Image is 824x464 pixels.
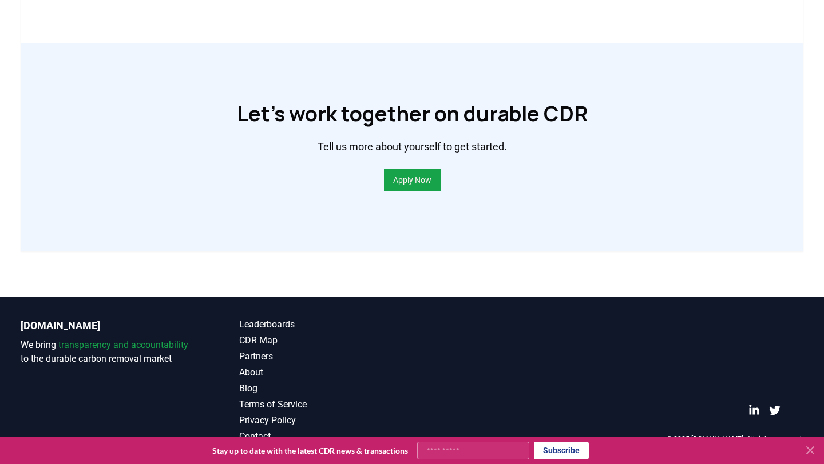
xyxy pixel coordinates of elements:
[21,338,193,366] p: We bring to the durable carbon removal market
[21,318,193,334] p: [DOMAIN_NAME]
[769,405,781,416] a: Twitter
[384,169,441,191] button: Apply Now
[667,434,803,443] p: © 2025 [DOMAIN_NAME]. All rights reserved.
[393,174,431,186] a: Apply Now
[318,139,507,155] p: Tell us more about yourself to get started.
[239,430,412,443] a: Contact
[237,102,588,125] h1: Let’s work together on durable CDR
[239,334,412,347] a: CDR Map
[58,339,188,350] span: transparency and accountability
[239,414,412,427] a: Privacy Policy
[239,382,412,395] a: Blog
[239,318,412,331] a: Leaderboards
[239,366,412,379] a: About
[239,350,412,363] a: Partners
[748,405,760,416] a: LinkedIn
[239,398,412,411] a: Terms of Service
